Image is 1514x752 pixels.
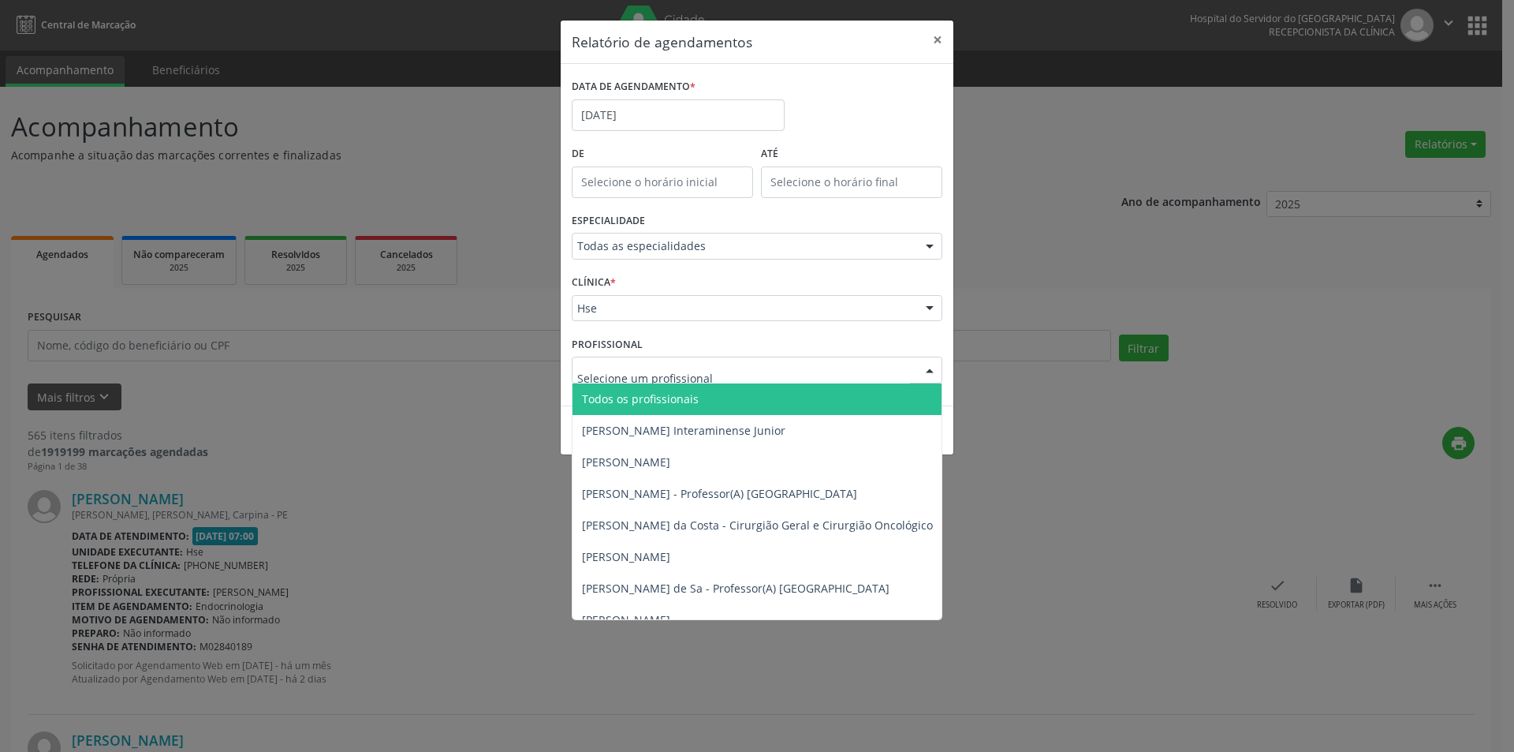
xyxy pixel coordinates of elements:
label: ATÉ [761,142,942,166]
label: ESPECIALIDADE [572,209,645,234]
input: Selecione o horário final [761,166,942,198]
label: CLÍNICA [572,271,616,295]
span: [PERSON_NAME] [582,612,670,627]
input: Selecione o horário inicial [572,166,753,198]
span: [PERSON_NAME] da Costa - Cirurgião Geral e Cirurgião Oncológico [582,518,933,533]
span: [PERSON_NAME] Interaminense Junior [582,423,785,438]
span: [PERSON_NAME] [582,549,670,564]
span: [PERSON_NAME] - Professor(A) [GEOGRAPHIC_DATA] [582,486,857,501]
span: Hse [577,301,910,316]
h5: Relatório de agendamentos [572,32,752,52]
label: PROFISSIONAL [572,332,643,357]
span: [PERSON_NAME] de Sa - Professor(A) [GEOGRAPHIC_DATA] [582,581,889,596]
input: Selecione um profissional [577,362,910,394]
span: Todas as especialidades [577,238,910,254]
span: [PERSON_NAME] [582,455,670,470]
span: Todos os profissionais [582,391,699,406]
label: De [572,142,753,166]
input: Selecione uma data ou intervalo [572,99,785,131]
label: DATA DE AGENDAMENTO [572,75,695,99]
button: Close [922,21,953,59]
